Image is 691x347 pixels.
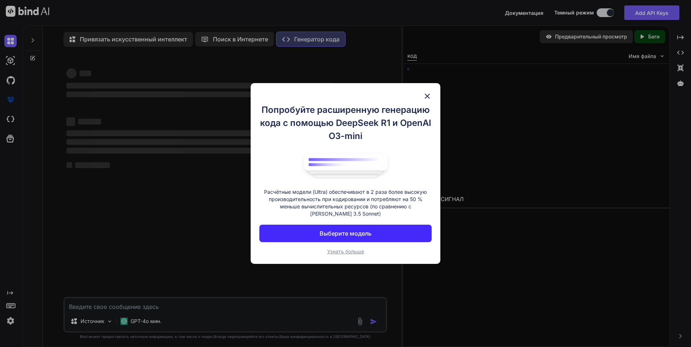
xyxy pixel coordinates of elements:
[259,225,432,242] button: Выберите модель
[320,230,371,237] ya-tr-span: Выберите модель
[299,150,393,181] img: привязать логотип
[260,105,431,141] ya-tr-span: Попробуйте расширенную генерацию кода с помощью DeepSeek R1 и OpenAI O3-mini
[423,92,432,101] img: Закрыть
[327,248,364,254] ya-tr-span: Узнать больше
[264,189,427,217] ya-tr-span: Расчётные модели (Ultra) обеспечивают в 2 раза более высокую производительность при кодировании и...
